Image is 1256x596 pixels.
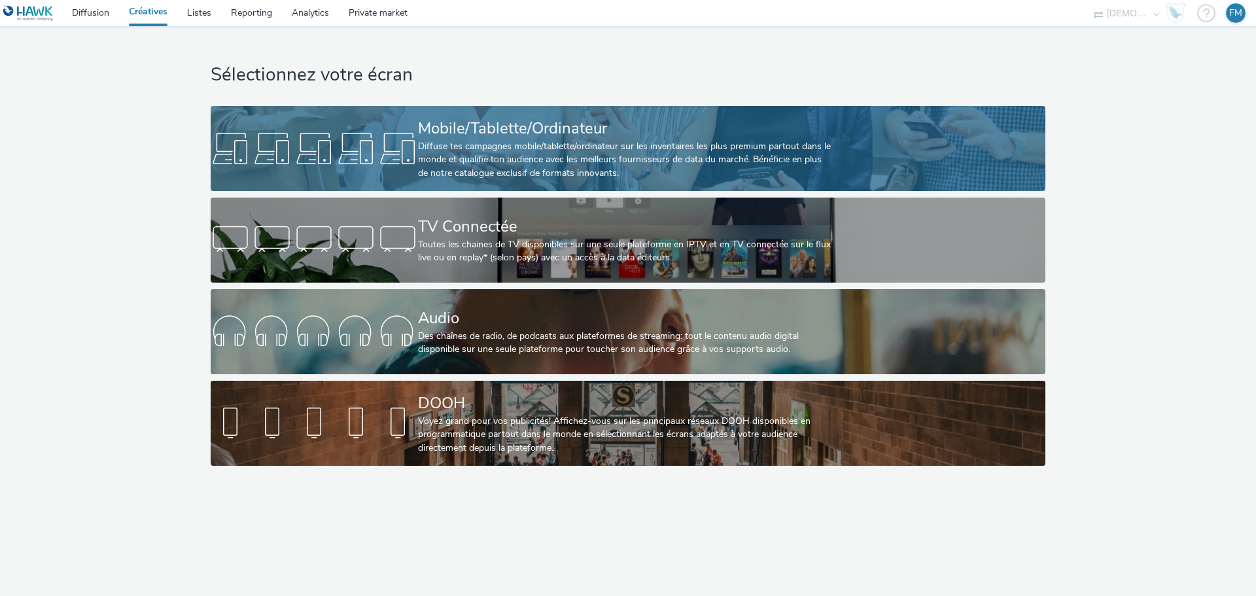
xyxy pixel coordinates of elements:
img: undefined Logo [3,5,54,22]
div: FM [1229,3,1242,23]
div: TV Connectée [418,215,833,238]
div: Voyez grand pour vos publicités! Affichez-vous sur les principaux réseaux DOOH disponibles en pro... [418,415,833,455]
div: Toutes les chaines de TV disponibles sur une seule plateforme en IPTV et en TV connectée sur le f... [418,238,833,265]
div: Audio [418,307,833,330]
div: DOOH [418,392,833,415]
img: Hawk Academy [1166,3,1185,24]
a: TV ConnectéeToutes les chaines de TV disponibles sur une seule plateforme en IPTV et en TV connec... [211,198,1045,283]
a: DOOHVoyez grand pour vos publicités! Affichez-vous sur les principaux réseaux DOOH disponibles en... [211,381,1045,466]
a: AudioDes chaînes de radio, de podcasts aux plateformes de streaming: tout le contenu audio digita... [211,289,1045,374]
a: Hawk Academy [1166,3,1191,24]
a: Mobile/Tablette/OrdinateurDiffuse tes campagnes mobile/tablette/ordinateur sur les inventaires le... [211,106,1045,191]
div: Mobile/Tablette/Ordinateur [418,117,833,140]
div: Des chaînes de radio, de podcasts aux plateformes de streaming: tout le contenu audio digital dis... [418,330,833,357]
h1: Sélectionnez votre écran [211,63,1045,88]
div: Diffuse tes campagnes mobile/tablette/ordinateur sur les inventaires les plus premium partout dan... [418,140,833,180]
